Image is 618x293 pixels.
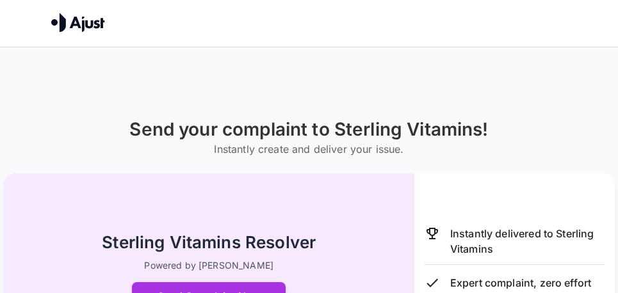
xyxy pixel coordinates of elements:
p: Powered by [PERSON_NAME] [144,259,273,272]
p: Expert complaint, zero effort [450,275,591,290]
p: Instantly delivered to Sterling Vitamins [450,226,605,257]
img: Ajust [51,13,105,32]
h1: Send your complaint to Sterling Vitamins! [129,119,488,140]
h2: Sterling Vitamins Resolver [102,232,316,254]
h6: Instantly create and deliver your issue. [129,140,488,158]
